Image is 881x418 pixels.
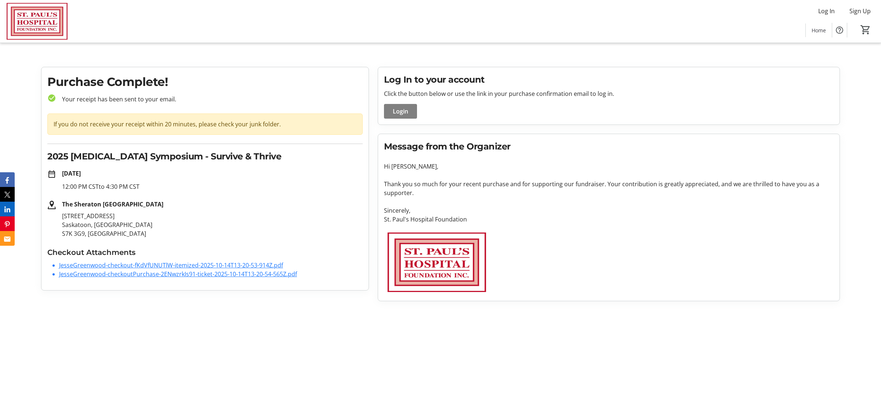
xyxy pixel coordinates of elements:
[384,233,490,292] img: St. Paul's Hospital Foundation logo
[384,180,834,197] p: Thank you so much for your recent purchase and for supporting our fundraiser. Your contribution i...
[812,26,826,34] span: Home
[59,270,297,278] a: JesseGreenwood-checkoutPurchase-2ENwzrkIs91-ticket-2025-10-14T13-20-54-565Z.pdf
[384,162,834,171] p: Hi [PERSON_NAME],
[62,212,363,238] p: [STREET_ADDRESS] Saskatoon, [GEOGRAPHIC_DATA] S7K 3G9, [GEOGRAPHIC_DATA]
[818,7,835,15] span: Log In
[832,23,847,37] button: Help
[384,89,834,98] p: Click the button below or use the link in your purchase confirmation email to log in.
[59,261,283,269] a: JesseGreenwood-checkout-fKdVfUNUTlW-itemized-2025-10-14T13-20-53-914Z.pdf
[844,5,877,17] button: Sign Up
[47,150,363,163] h2: 2025 [MEDICAL_DATA] Symposium - Survive & Thrive
[47,94,56,102] mat-icon: check_circle
[62,169,81,177] strong: [DATE]
[384,104,417,119] button: Login
[47,113,363,135] div: If you do not receive your receipt within 20 minutes, please check your junk folder.
[4,3,70,40] img: St. Paul's Hospital Foundation's Logo
[47,170,56,179] mat-icon: date_range
[393,107,408,116] span: Login
[859,23,872,36] button: Cart
[849,7,871,15] span: Sign Up
[806,24,832,37] a: Home
[812,5,841,17] button: Log In
[47,247,363,258] h3: Checkout Attachments
[384,215,834,224] p: St. Paul's Hospital Foundation
[384,140,834,153] h2: Message from the Organizer
[62,182,363,191] p: 12:00 PM CST to 4:30 PM CST
[62,200,163,208] strong: The Sheraton [GEOGRAPHIC_DATA]
[384,206,834,215] p: Sincerely,
[384,73,834,86] h2: Log In to your account
[56,95,363,104] p: Your receipt has been sent to your email.
[47,73,363,91] h1: Purchase Complete!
